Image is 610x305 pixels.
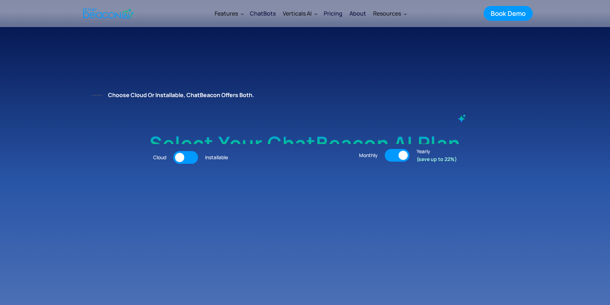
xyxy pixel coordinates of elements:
a: ChatBots [246,4,279,23]
img: Dropdown [404,12,407,15]
a: Book Demo [484,6,533,21]
div: Verticals AI [279,5,320,22]
div: Installable [205,154,228,161]
div: Book Demo [491,9,526,18]
div: About [349,8,366,18]
div: Pricing [324,8,342,18]
div: Verticals AI [283,8,312,18]
img: ChatBeacon AI [457,113,467,123]
a: home [77,5,138,22]
a: About [346,4,370,23]
div: Features [215,8,238,18]
img: Dropdown [241,12,244,15]
h1: Select your ChatBeacon AI plan [88,132,522,155]
div: Cloud [153,154,166,161]
strong: Choose Cloud or Installable, ChatBeacon offers both. [108,91,254,99]
div: Yearly [417,148,457,163]
img: Dropdown [315,12,317,15]
div: ChatBots [250,8,276,18]
a: Pricing [320,5,346,22]
div: Features [211,5,246,22]
div: Monthly [359,151,378,159]
strong: (save up to 22%) [417,156,457,162]
div: Resources [373,8,401,18]
div: Resources [370,5,409,22]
